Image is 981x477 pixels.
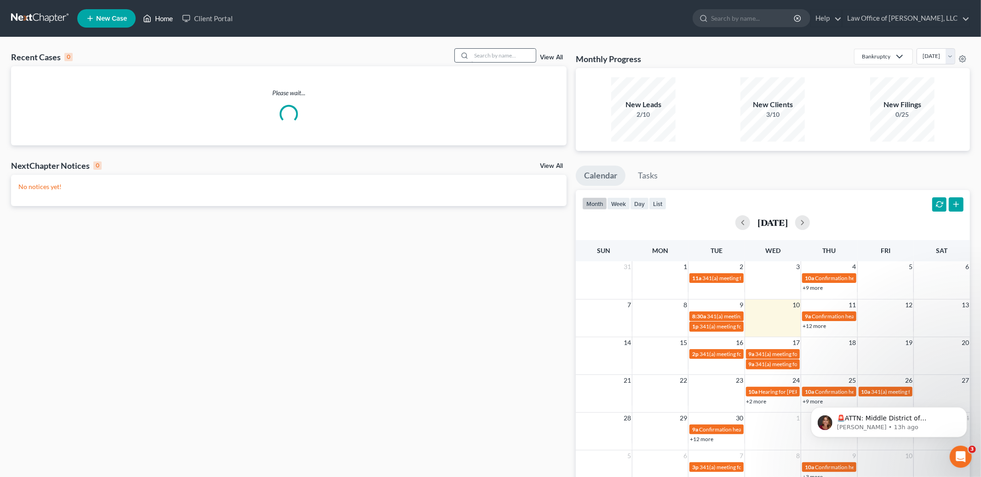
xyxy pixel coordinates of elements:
[749,388,758,395] span: 10a
[756,351,844,357] span: 341(a) meeting for [PERSON_NAME]
[178,10,237,27] a: Client Portal
[735,413,745,424] span: 30
[576,53,641,64] h3: Monthly Progress
[690,436,713,443] a: +12 more
[811,10,842,27] a: Help
[870,99,935,110] div: New Filings
[649,197,666,210] button: list
[739,261,745,272] span: 2
[936,247,947,254] span: Sat
[692,323,699,330] span: 1p
[471,49,536,62] input: Search by name...
[700,351,788,357] span: 341(a) meeting for [PERSON_NAME]
[702,275,791,282] span: 341(a) meeting for [PERSON_NAME]
[699,426,852,433] span: Confirmation hearing for [PERSON_NAME] & [PERSON_NAME]
[96,15,127,22] span: New Case
[679,375,688,386] span: 22
[93,161,102,170] div: 0
[735,375,745,386] span: 23
[683,261,688,272] span: 1
[679,337,688,348] span: 15
[692,426,698,433] span: 9a
[692,313,706,320] span: 8:30a
[735,337,745,348] span: 16
[961,299,970,310] span: 13
[904,375,913,386] span: 26
[961,337,970,348] span: 20
[848,299,857,310] span: 11
[904,299,913,310] span: 12
[969,446,976,453] span: 3
[739,450,745,461] span: 7
[805,313,811,320] span: 9a
[700,464,788,471] span: 341(a) meeting for [PERSON_NAME]
[756,361,893,368] span: 341(a) meeting for [PERSON_NAME] & [PERSON_NAME]
[964,261,970,272] span: 6
[862,52,890,60] div: Bankruptcy
[64,53,73,61] div: 0
[692,464,699,471] span: 3p
[795,413,801,424] span: 1
[611,110,676,119] div: 2/10
[700,323,788,330] span: 341(a) meeting for [PERSON_NAME]
[740,110,805,119] div: 3/10
[792,375,801,386] span: 24
[582,197,607,210] button: month
[626,450,632,461] span: 5
[749,351,755,357] span: 9a
[792,337,801,348] span: 17
[626,299,632,310] span: 7
[607,197,630,210] button: week
[908,261,913,272] span: 5
[11,160,102,171] div: NextChapter Notices
[805,275,814,282] span: 10a
[711,10,795,27] input: Search by name...
[881,247,890,254] span: Fri
[795,261,801,272] span: 3
[138,10,178,27] a: Home
[792,299,801,310] span: 10
[757,218,788,227] h2: [DATE]
[759,388,879,395] span: Hearing for [PERSON_NAME] & [PERSON_NAME]
[623,375,632,386] span: 21
[623,261,632,272] span: 31
[749,361,755,368] span: 9a
[679,413,688,424] span: 29
[795,450,801,461] span: 8
[848,375,857,386] span: 25
[707,313,796,320] span: 341(a) meeting for [PERSON_NAME]
[630,197,649,210] button: day
[746,398,767,405] a: +2 more
[576,166,625,186] a: Calendar
[803,284,823,291] a: +9 more
[961,375,970,386] span: 27
[843,10,970,27] a: Law Office of [PERSON_NAME], LLC
[852,261,857,272] span: 4
[739,299,745,310] span: 9
[711,247,723,254] span: Tue
[848,337,857,348] span: 18
[692,351,699,357] span: 2p
[597,247,611,254] span: Sun
[815,275,968,282] span: Confirmation hearing for [PERSON_NAME] & [PERSON_NAME]
[630,166,666,186] a: Tasks
[18,182,559,191] p: No notices yet!
[611,99,676,110] div: New Leads
[822,247,836,254] span: Thu
[950,446,972,468] iframe: Intercom live chat
[805,464,814,471] span: 10a
[683,450,688,461] span: 6
[812,313,916,320] span: Confirmation hearing for [PERSON_NAME]
[815,464,968,471] span: Confirmation hearing for [PERSON_NAME] & [PERSON_NAME]
[870,110,935,119] div: 0/25
[11,88,567,98] p: Please wait...
[904,337,913,348] span: 19
[623,413,632,424] span: 28
[11,52,73,63] div: Recent Cases
[623,337,632,348] span: 14
[852,450,857,461] span: 9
